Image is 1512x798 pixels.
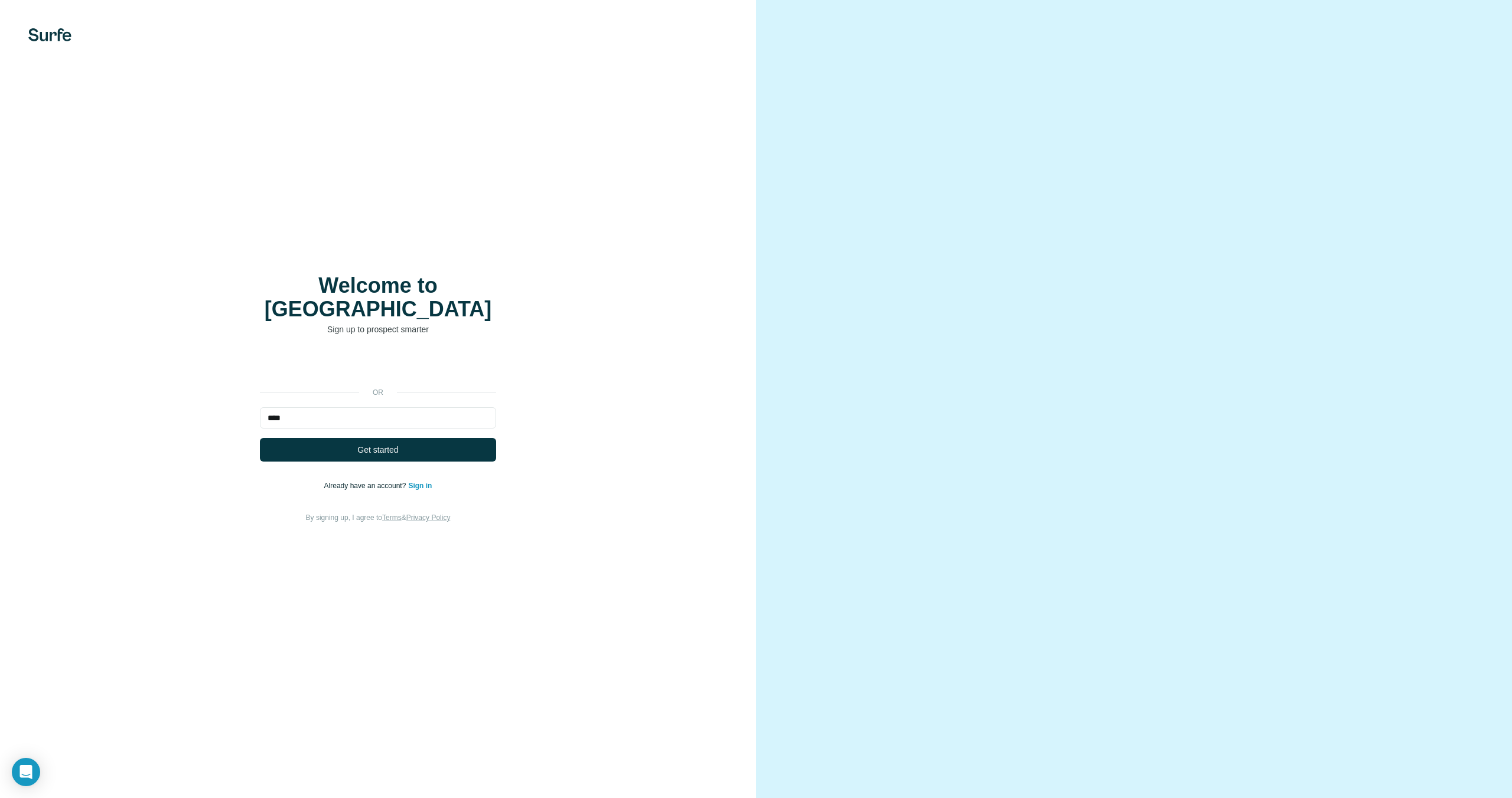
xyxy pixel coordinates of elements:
button: Get started [260,438,496,462]
div: Open Intercom Messenger [12,758,40,786]
a: Privacy Policy [406,514,451,522]
iframe: Sign in with Google Button [254,353,502,379]
p: or [359,387,397,398]
a: Terms [382,514,402,522]
a: Sign in [408,482,432,490]
p: Sign up to prospect smarter [260,323,496,335]
img: Surfe's logo [28,28,71,41]
span: Already have an account? [324,482,409,490]
h1: Welcome to [GEOGRAPHIC_DATA] [260,274,496,321]
span: Get started [357,444,398,456]
span: By signing up, I agree to & [306,514,451,522]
